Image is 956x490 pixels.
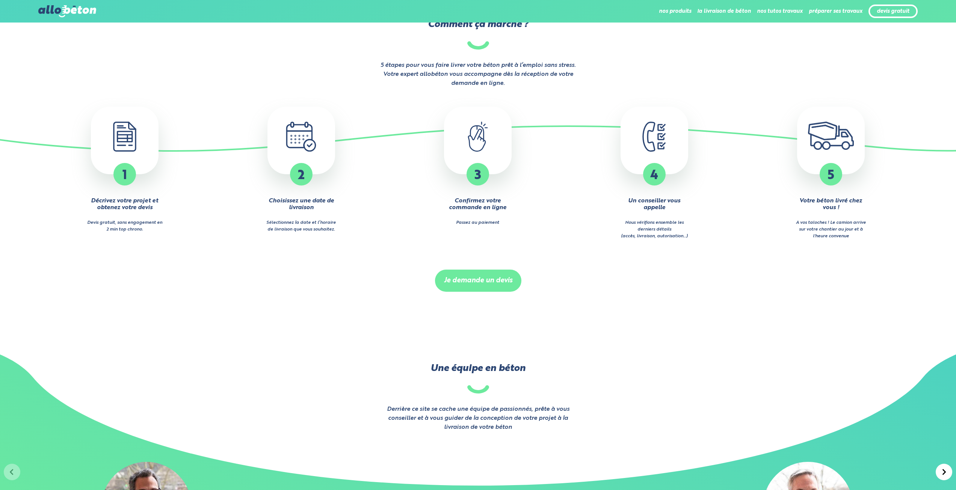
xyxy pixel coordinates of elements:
strong: 5 étapes pour vous faire livrer votre béton prêt à l’emploi sans stress. Votre expert allobéton v... [377,61,580,88]
a: devis gratuit [877,8,909,15]
img: truck.c7a9816ed8b9b1312949.png [808,122,854,150]
div: Devis gratuit, sans engagement en 2 min top chrono. [87,219,162,233]
span: 4 [650,169,658,182]
span: 1 [122,169,127,182]
h4: Choisissez une date de livraison [264,198,339,211]
li: préparer ses travaux [809,2,862,20]
li: nos tutos travaux [757,2,803,20]
h4: Décrivez votre projet et obtenez votre devis [87,198,162,211]
div: Sélectionnez la date et l’horaire de livraison que vous souhaitez. [264,219,339,233]
span: 5 [828,169,834,182]
h4: Votre béton livré chez vous ! [793,198,868,211]
h2: Comment ça marche ? [38,19,918,50]
span: 3 [474,169,481,182]
div: Passez au paiement [440,219,515,226]
li: la livraison de béton [697,2,751,20]
h4: Confirmez votre commande en ligne [440,198,515,211]
span: 2 [298,169,305,182]
img: allobéton [38,5,96,17]
h4: Un conseiller vous appelle [617,198,692,211]
div: Nous vérifions ensemble les derniers détails (accès, livraison, autorisation…) [617,219,692,240]
a: Je demande un devis [435,270,521,292]
li: nos produits [659,2,691,20]
div: A vos taloches ! Le camion arrive sur votre chantier au jour et à l'heure convenue [793,219,868,240]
